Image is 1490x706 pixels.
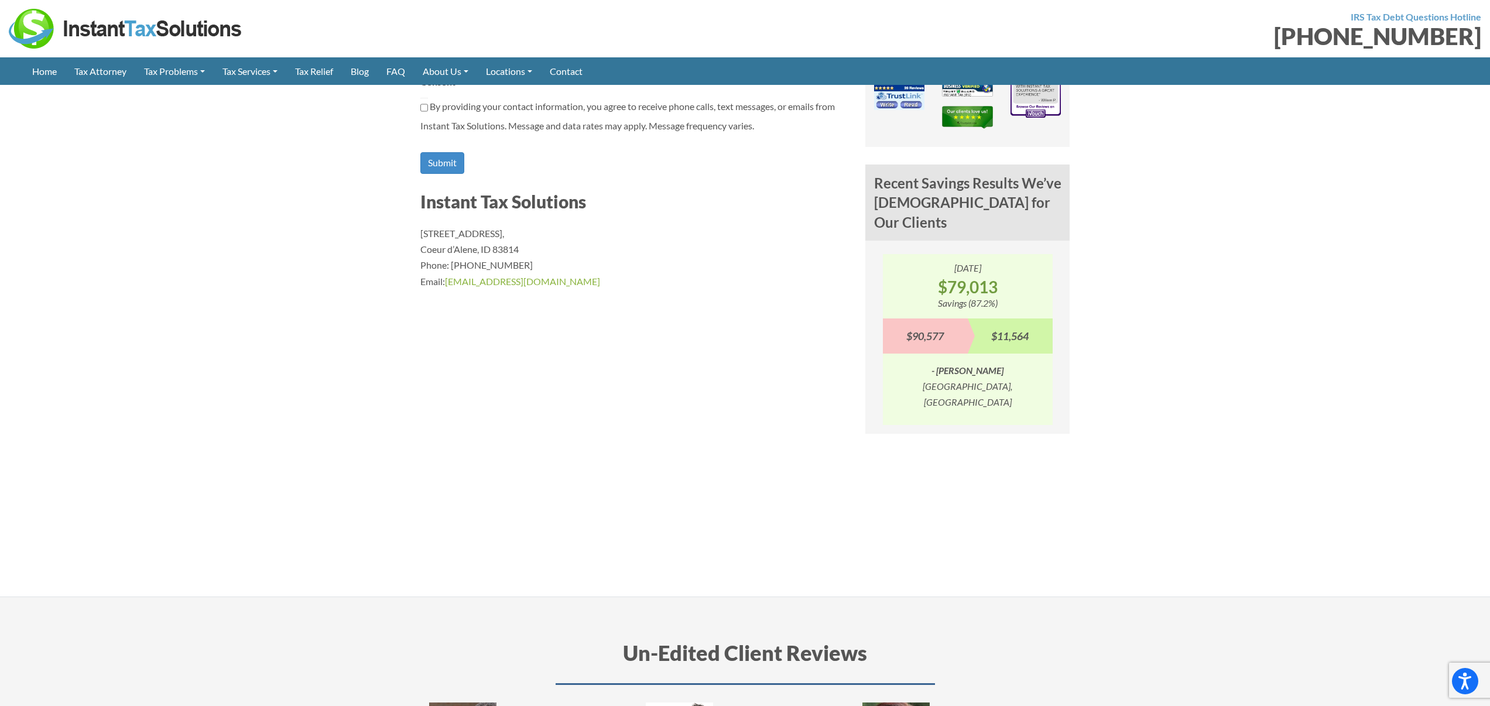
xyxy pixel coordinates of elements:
a: Business Verified [942,87,993,98]
h3: Instant Tax Solutions [420,189,848,214]
a: Tax Relief [286,57,342,85]
i: - [PERSON_NAME] [931,365,1003,376]
a: Tax Attorney [66,57,135,85]
img: Instant Tax Solutions Logo [9,9,243,49]
h3: Un-Edited Client Reviews [429,638,1061,685]
i: [GEOGRAPHIC_DATA], [GEOGRAPHIC_DATA] [923,381,1012,407]
a: Instant Tax Solutions Logo [9,22,243,33]
h4: Recent Savings Results We’ve [DEMOGRAPHIC_DATA] for Our Clients [865,164,1070,241]
a: Contact [541,57,591,85]
div: $11,564 [968,318,1053,354]
img: iVouch Reviews [1011,57,1061,118]
a: Blog [342,57,378,85]
i: Savings (87.2%) [938,297,998,309]
a: Tax Problems [135,57,214,85]
a: Locations [477,57,541,85]
input: Submit [420,152,464,174]
p: [STREET_ADDRESS], Coeur d’Alene, ID 83814 Phone: [PHONE_NUMBER] Email: [420,225,848,289]
strong: IRS Tax Debt Questions Hotline [1351,11,1481,22]
a: About Us [414,57,477,85]
div: $90,577 [883,318,968,354]
i: [DATE] [954,262,981,273]
a: FAQ [378,57,414,85]
a: TrustPilot [942,115,993,126]
img: TrustLink [874,85,925,110]
img: TrustPilot [942,106,993,129]
a: Home [23,57,66,85]
div: [PHONE_NUMBER] [754,25,1482,48]
a: Tax Services [214,57,286,85]
a: [EMAIL_ADDRESS][DOMAIN_NAME] [445,276,600,287]
strong: $79,013 [883,276,1053,297]
img: Business Verified [942,83,993,97]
